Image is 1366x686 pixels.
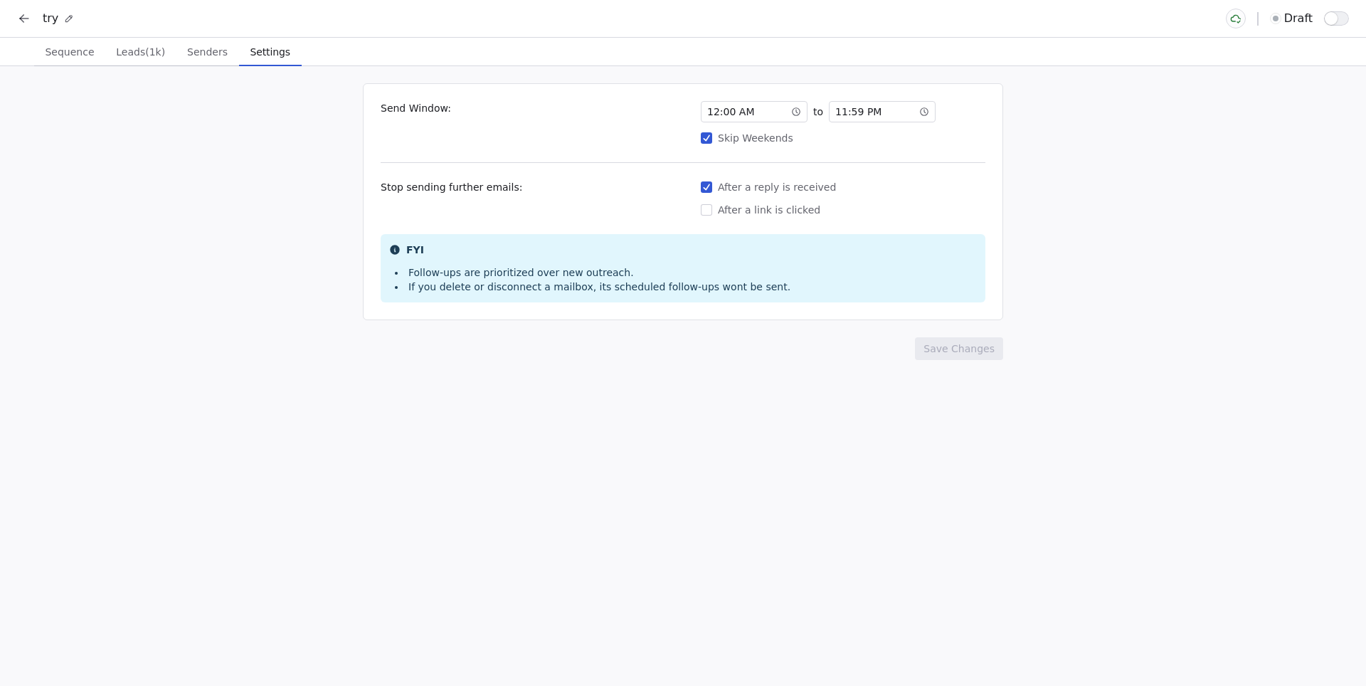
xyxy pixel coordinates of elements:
[835,105,881,119] span: 11 : 59 PM
[1284,10,1313,27] span: draft
[39,42,100,62] span: Sequence
[915,337,1003,360] button: Save Changes
[813,105,823,119] span: to
[701,180,985,194] div: After a reply is received
[110,42,171,62] span: Leads (1k)
[701,180,712,194] button: After a reply is received
[181,42,233,62] span: Senders
[707,105,754,119] span: 12 : 00 AM
[395,280,790,294] li: If you delete or disconnect a mailbox, its scheduled follow-ups wont be sent.
[701,131,712,145] button: Skip Weekends
[406,243,424,257] span: FYI
[43,10,58,27] span: try
[381,101,451,145] span: Send Window:
[701,203,712,217] button: After a link is clicked
[701,131,985,145] div: Skip Weekends
[701,203,985,217] div: After a link is clicked
[245,42,296,62] span: Settings
[395,265,790,280] li: Follow-ups are prioritized over new outreach.
[381,180,522,217] span: Stop sending further emails:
